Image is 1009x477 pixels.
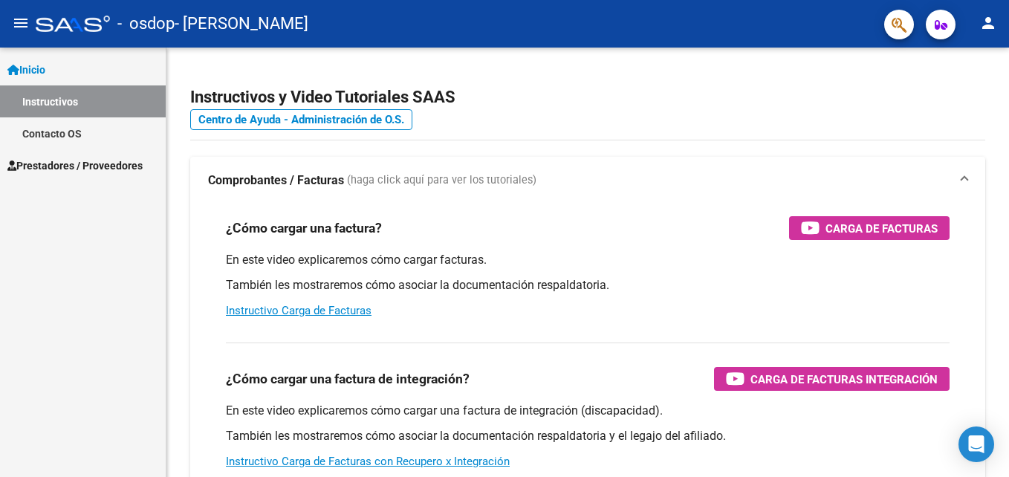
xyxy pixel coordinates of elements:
[226,252,950,268] p: En este video explicaremos cómo cargar facturas.
[958,426,994,462] div: Open Intercom Messenger
[7,158,143,174] span: Prestadores / Proveedores
[226,369,470,389] h3: ¿Cómo cargar una factura de integración?
[175,7,308,40] span: - [PERSON_NAME]
[190,157,985,204] mat-expansion-panel-header: Comprobantes / Facturas (haga click aquí para ver los tutoriales)
[226,218,382,238] h3: ¿Cómo cargar una factura?
[117,7,175,40] span: - osdop
[190,109,412,130] a: Centro de Ayuda - Administración de O.S.
[12,14,30,32] mat-icon: menu
[208,172,344,189] strong: Comprobantes / Facturas
[226,428,950,444] p: También les mostraremos cómo asociar la documentación respaldatoria y el legajo del afiliado.
[226,304,372,317] a: Instructivo Carga de Facturas
[190,83,985,111] h2: Instructivos y Video Tutoriales SAAS
[226,277,950,293] p: También les mostraremos cómo asociar la documentación respaldatoria.
[714,367,950,391] button: Carga de Facturas Integración
[750,370,938,389] span: Carga de Facturas Integración
[347,172,536,189] span: (haga click aquí para ver los tutoriales)
[825,219,938,238] span: Carga de Facturas
[226,455,510,468] a: Instructivo Carga de Facturas con Recupero x Integración
[226,403,950,419] p: En este video explicaremos cómo cargar una factura de integración (discapacidad).
[979,14,997,32] mat-icon: person
[789,216,950,240] button: Carga de Facturas
[7,62,45,78] span: Inicio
